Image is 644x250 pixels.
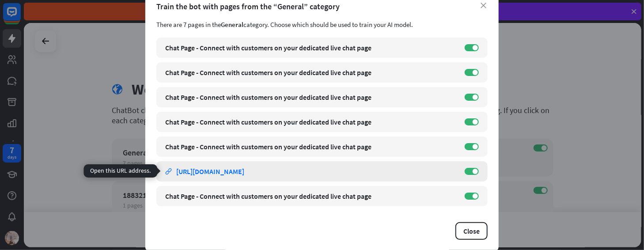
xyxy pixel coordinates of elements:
div: Chat Page - Connect with customers on your dedicated live chat page [165,117,456,126]
div: Chat Page - Connect with customers on your dedicated live chat page [165,43,456,52]
span: General [221,20,243,29]
div: There are 7 pages in the category. Choose which should be used to train your AI model. [156,20,488,29]
div: Chat Page - Connect with customers on your dedicated live chat page [165,142,456,151]
div: [URL][DOMAIN_NAME] [176,167,244,176]
a: link [URL][DOMAIN_NAME] [165,161,456,182]
div: Chat Page - Connect with customers on your dedicated live chat page [165,192,456,201]
button: Open LiveChat chat widget [7,4,34,30]
div: Chat Page - Connect with customers on your dedicated live chat page [165,93,456,102]
div: Chat Page - Connect with customers on your dedicated live chat page [165,68,456,77]
i: link [165,168,172,175]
